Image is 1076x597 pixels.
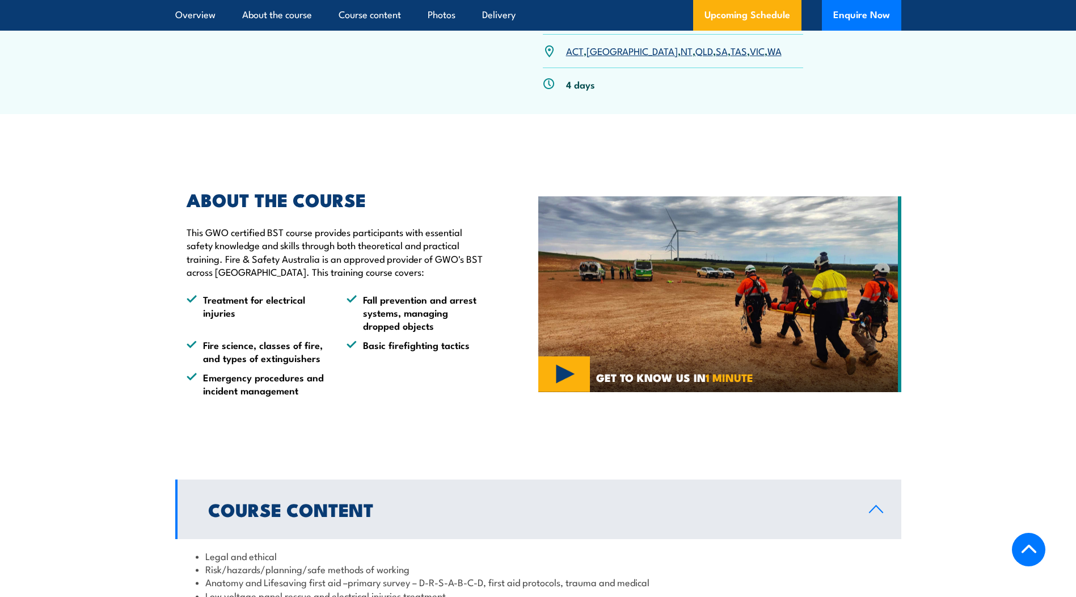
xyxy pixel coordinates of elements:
[187,371,326,397] li: Emergency procedures and incident management
[538,196,901,393] img: Global Wind Organisation Advanced Rescue
[196,562,881,575] li: Risk/hazards/planning/safe methods of working
[208,501,851,517] h2: Course Content
[347,338,486,365] li: Basic firefighting tactics
[596,372,753,382] span: GET TO KNOW US IN
[187,191,486,207] h2: ABOUT THE COURSE
[586,44,678,57] a: [GEOGRAPHIC_DATA]
[187,293,326,333] li: Treatment for electrical injuries
[767,44,782,57] a: WA
[175,480,901,539] a: Course Content
[196,549,881,562] li: Legal and ethical
[731,44,747,57] a: TAS
[706,369,753,385] strong: 1 MINUTE
[566,44,584,57] a: ACT
[695,44,713,57] a: QLD
[716,44,728,57] a: SA
[196,575,881,588] li: Anatomy and Lifesaving first aid –primary survey – D-R-S-A-B-C-D, first aid protocols, trauma and...
[750,44,765,57] a: VIC
[187,225,486,279] p: This GWO certified BST course provides participants with essential safety knowledge and skills th...
[681,44,693,57] a: NT
[566,44,782,57] p: , , , , , , ,
[566,78,595,91] p: 4 days
[347,293,486,333] li: Fall prevention and arrest systems, managing dropped objects
[187,338,326,365] li: Fire science, classes of fire, and types of extinguishers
